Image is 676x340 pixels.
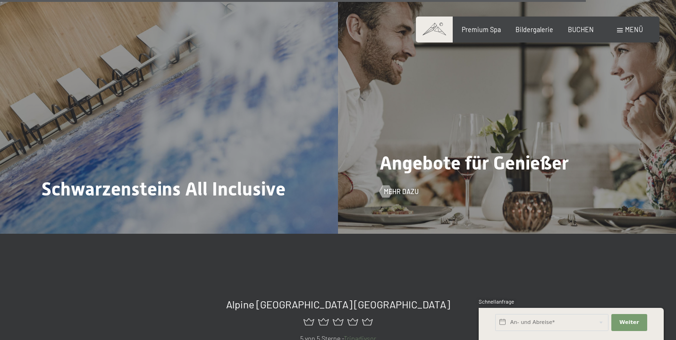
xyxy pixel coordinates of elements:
span: Weiter [619,319,639,326]
span: Mehr dazu [384,187,419,196]
span: Menü [625,25,643,34]
a: Bildergalerie [515,25,553,34]
span: Schwarzensteins All Inclusive [42,178,286,200]
span: Schnellanfrage [479,298,514,305]
span: Alpine [GEOGRAPHIC_DATA] [GEOGRAPHIC_DATA] [226,298,450,310]
a: BUCHEN [568,25,594,34]
a: Premium Spa [462,25,501,34]
span: Angebote für Genießer [380,152,569,174]
button: Weiter [611,314,647,331]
